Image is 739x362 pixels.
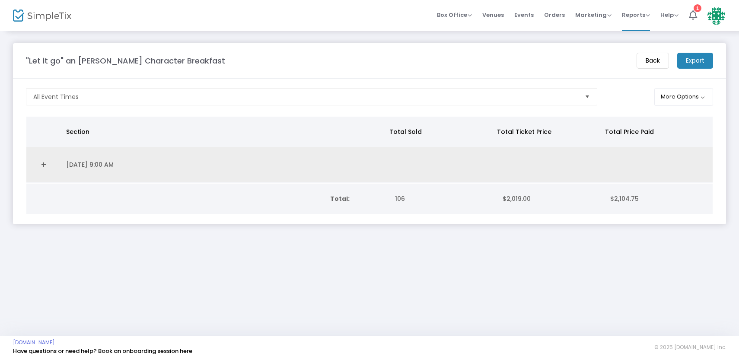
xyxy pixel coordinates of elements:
[384,117,492,147] th: Total Sold
[437,11,472,19] span: Box Office
[514,4,534,26] span: Events
[26,184,713,214] div: Data table
[660,11,678,19] span: Help
[677,53,713,69] m-button: Export
[654,88,714,106] button: More Options
[605,127,654,136] span: Total Price Paid
[497,127,551,136] span: Total Ticket Price
[330,194,350,203] b: Total:
[26,117,713,183] div: Data table
[610,194,639,203] span: $2,104.75
[395,194,405,203] span: 106
[581,89,593,105] button: Select
[575,11,612,19] span: Marketing
[637,53,669,69] m-button: Back
[654,344,726,351] span: © 2025 [DOMAIN_NAME] Inc.
[503,194,531,203] span: $2,019.00
[26,55,225,67] m-panel-title: "Let it go" an [PERSON_NAME] Character Breakfast
[32,158,56,171] a: Expand Details
[33,92,79,101] span: All Event Times
[61,147,387,183] td: [DATE] 9:00 AM
[694,4,701,12] div: 1
[13,339,55,346] a: [DOMAIN_NAME]
[622,11,650,19] span: Reports
[544,4,565,26] span: Orders
[482,4,504,26] span: Venues
[61,117,384,147] th: Section
[13,347,192,355] a: Have questions or need help? Book an onboarding session here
